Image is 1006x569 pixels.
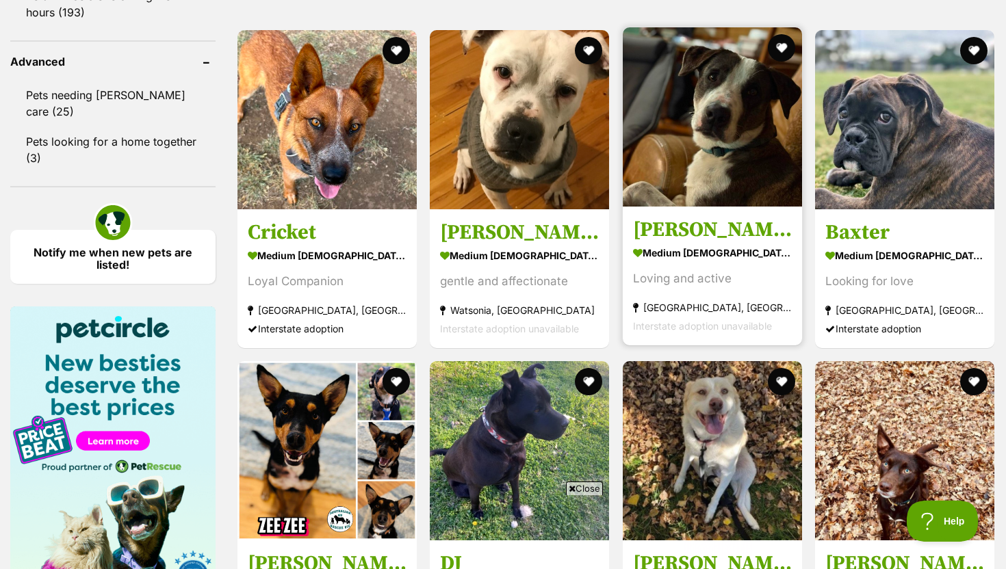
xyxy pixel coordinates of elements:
[248,272,407,291] div: Loyal Companion
[633,217,792,243] h3: [PERSON_NAME]
[430,209,609,348] a: [PERSON_NAME] medium [DEMOGRAPHIC_DATA] Dog gentle and affectionate Watsonia, [GEOGRAPHIC_DATA] I...
[815,361,994,540] img: Milo Haliwell - Kelpie Dog
[248,319,407,338] div: Interstate adoption
[440,220,599,246] h3: [PERSON_NAME]
[825,301,984,319] strong: [GEOGRAPHIC_DATA], [GEOGRAPHIC_DATA]
[237,361,417,540] img: Zee Zee - Australian Kelpie Dog
[430,30,609,209] img: Douglas - American Staffordshire Terrier Dog
[815,209,994,348] a: Baxter medium [DEMOGRAPHIC_DATA] Dog Looking for love [GEOGRAPHIC_DATA], [GEOGRAPHIC_DATA] Inters...
[768,34,795,62] button: favourite
[960,37,988,64] button: favourite
[825,319,984,338] div: Interstate adoption
[815,30,994,209] img: Baxter - Boxer Dog
[825,246,984,265] strong: medium [DEMOGRAPHIC_DATA] Dog
[907,501,979,542] iframe: Help Scout Beacon - Open
[10,127,216,172] a: Pets looking for a home together (3)
[633,269,792,288] div: Loving and active
[237,209,417,348] a: Cricket medium [DEMOGRAPHIC_DATA] Dog Loyal Companion [GEOGRAPHIC_DATA], [GEOGRAPHIC_DATA] Inters...
[576,368,603,395] button: favourite
[768,368,795,395] button: favourite
[383,368,410,395] button: favourite
[254,501,752,562] iframe: Advertisement
[576,37,603,64] button: favourite
[440,272,599,291] div: gentle and affectionate
[825,220,984,246] h3: Baxter
[248,301,407,319] strong: [GEOGRAPHIC_DATA], [GEOGRAPHIC_DATA]
[960,368,988,395] button: favourite
[566,481,603,495] span: Close
[623,361,802,540] img: Mickey Elphinstone - Terrier x Collie Dog
[237,30,417,209] img: Cricket - Australian Cattle Dog
[383,37,410,64] button: favourite
[10,81,216,126] a: Pets needing [PERSON_NAME] care (25)
[825,272,984,291] div: Looking for love
[633,298,792,317] strong: [GEOGRAPHIC_DATA], [GEOGRAPHIC_DATA]
[633,243,792,263] strong: medium [DEMOGRAPHIC_DATA] Dog
[440,246,599,265] strong: medium [DEMOGRAPHIC_DATA] Dog
[623,27,802,207] img: Bundy - Australian Cattle Dog
[440,323,579,334] span: Interstate adoption unavailable
[248,220,407,246] h3: Cricket
[248,246,407,265] strong: medium [DEMOGRAPHIC_DATA] Dog
[623,207,802,345] a: [PERSON_NAME] medium [DEMOGRAPHIC_DATA] Dog Loving and active [GEOGRAPHIC_DATA], [GEOGRAPHIC_DATA...
[430,361,609,540] img: DJ - Shar Pei Dog
[10,55,216,68] header: Advanced
[633,320,772,332] span: Interstate adoption unavailable
[10,230,216,284] a: Notify me when new pets are listed!
[440,301,599,319] strong: Watsonia, [GEOGRAPHIC_DATA]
